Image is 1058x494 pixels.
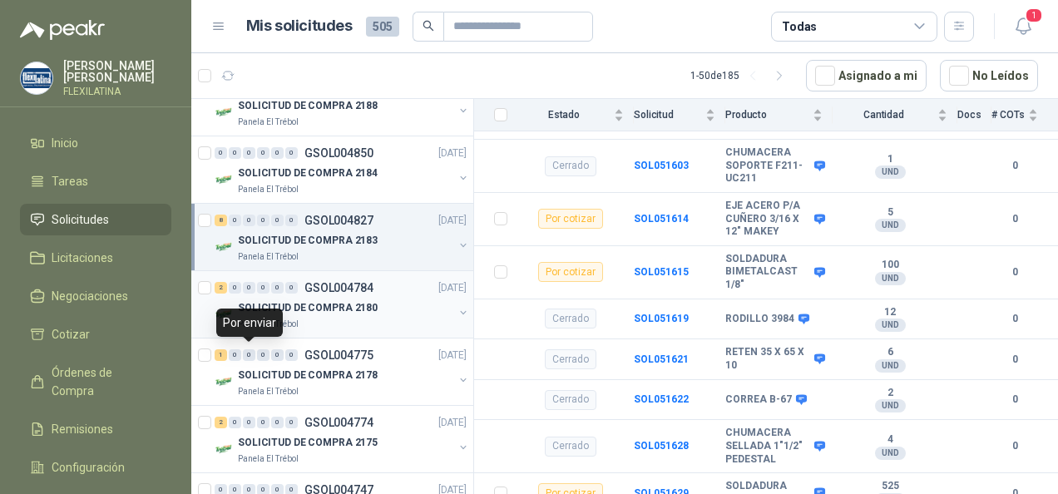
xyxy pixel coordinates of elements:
[438,213,467,229] p: [DATE]
[20,357,171,407] a: Órdenes de Compra
[257,282,269,294] div: 0
[991,211,1038,227] b: 0
[304,417,373,428] p: GSOL004774
[215,282,227,294] div: 2
[215,76,470,129] a: 0 0 0 0 0 0 GSOL004851[DATE] Company LogoSOLICITUD DE COMPRA 2188Panela El Trébol
[991,438,1038,454] b: 0
[833,153,947,166] b: 1
[725,427,810,466] b: CHUMACERA SELLADA 1"1/2" PEDESTAL
[215,412,470,466] a: 2 0 0 0 0 0 GSOL004774[DATE] Company LogoSOLICITUD DE COMPRA 2175Panela El Trébol
[238,233,378,249] p: SOLICITUD DE COMPRA 2183
[21,62,52,94] img: Company Logo
[243,282,255,294] div: 0
[875,272,906,285] div: UND
[243,417,255,428] div: 0
[725,109,809,121] span: Producto
[304,282,373,294] p: GSOL004784
[271,349,284,361] div: 0
[246,14,353,38] h1: Mis solicitudes
[991,352,1038,368] b: 0
[690,62,793,89] div: 1 - 50 de 185
[545,390,596,410] div: Cerrado
[538,209,603,229] div: Por cotizar
[991,109,1025,121] span: # COTs
[20,20,105,40] img: Logo peakr
[634,160,689,171] a: SOL051603
[257,349,269,361] div: 0
[238,368,378,383] p: SOLICITUD DE COMPRA 2178
[238,385,299,398] p: Panela El Trébol
[215,349,227,361] div: 1
[271,147,284,159] div: 0
[63,86,171,96] p: FLEXILATINA
[285,282,298,294] div: 0
[257,417,269,428] div: 0
[215,304,235,324] img: Company Logo
[634,109,702,121] span: Solicitud
[366,17,399,37] span: 505
[875,219,906,232] div: UND
[875,165,906,179] div: UND
[833,387,947,400] b: 2
[304,215,373,226] p: GSOL004827
[52,249,113,267] span: Licitaciones
[833,306,947,319] b: 12
[229,215,241,226] div: 0
[243,215,255,226] div: 0
[545,156,596,176] div: Cerrado
[229,349,241,361] div: 0
[52,458,125,477] span: Configuración
[215,439,235,459] img: Company Logo
[215,147,227,159] div: 0
[725,253,810,292] b: SOLDADURA BIMETALCAST 1/8"
[833,259,947,272] b: 100
[285,349,298,361] div: 0
[545,437,596,457] div: Cerrado
[20,204,171,235] a: Solicitudes
[271,282,284,294] div: 0
[991,264,1038,280] b: 0
[52,420,113,438] span: Remisiones
[215,143,470,196] a: 0 0 0 0 0 0 GSOL004850[DATE] Company LogoSOLICITUD DE COMPRA 2184Panela El Trébol
[545,349,596,369] div: Cerrado
[833,99,957,131] th: Cantidad
[517,99,634,131] th: Estado
[238,183,299,196] p: Panela El Trébol
[215,278,470,331] a: 2 0 0 0 0 0 GSOL004784[DATE] Company LogoSOLICITUD DE COMPRA 2180Panela El Trébol
[634,353,689,365] b: SOL051621
[238,116,299,129] p: Panela El Trébol
[52,363,156,400] span: Órdenes de Compra
[238,452,299,466] p: Panela El Trébol
[1025,7,1043,23] span: 1
[271,417,284,428] div: 0
[517,109,611,121] span: Estado
[20,127,171,159] a: Inicio
[991,392,1038,408] b: 0
[725,313,794,326] b: RODILLO 3984
[20,319,171,350] a: Cotizar
[957,99,991,131] th: Docs
[833,206,947,220] b: 5
[875,319,906,332] div: UND
[940,60,1038,91] button: No Leídos
[634,440,689,452] a: SOL051628
[20,165,171,197] a: Tareas
[1008,12,1038,42] button: 1
[271,215,284,226] div: 0
[833,109,934,121] span: Cantidad
[238,165,378,181] p: SOLICITUD DE COMPRA 2184
[238,300,378,316] p: SOLICITUD DE COMPRA 2180
[52,287,128,305] span: Negociaciones
[725,346,810,372] b: RETEN 35 X 65 X 10
[438,280,467,296] p: [DATE]
[725,393,792,407] b: CORREA B-67
[634,213,689,225] a: SOL051614
[20,452,171,483] a: Configuración
[545,309,596,329] div: Cerrado
[725,146,810,185] b: CHUMACERA SOPORTE F211-UC211
[52,172,88,190] span: Tareas
[285,147,298,159] div: 0
[229,147,241,159] div: 0
[52,325,90,343] span: Cotizar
